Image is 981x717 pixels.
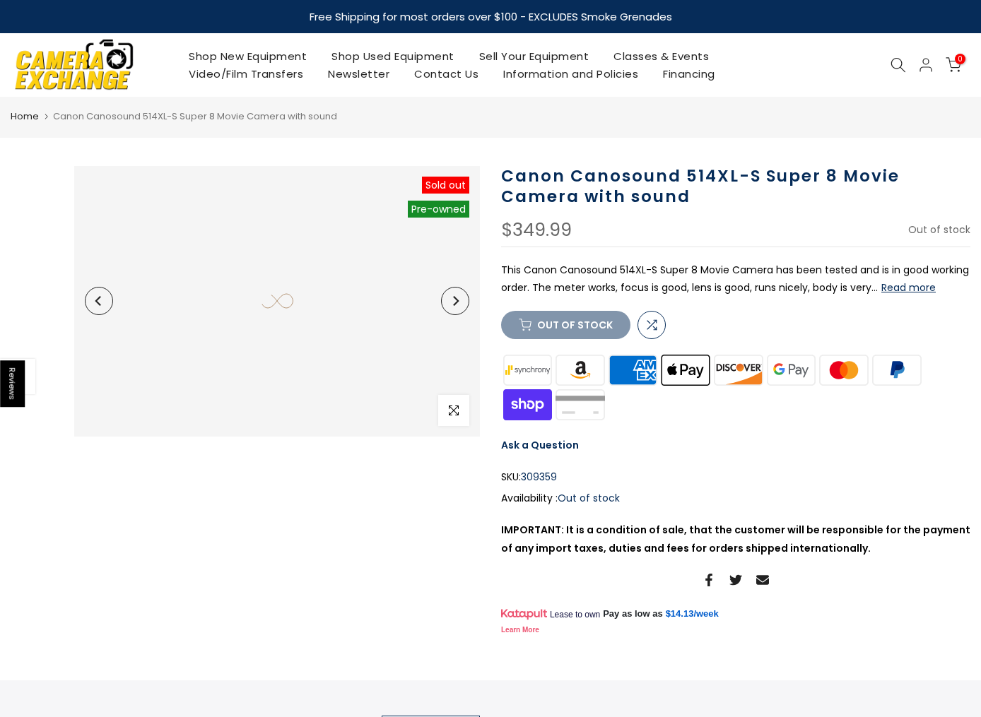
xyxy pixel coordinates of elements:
strong: Free Shipping for most orders over $100 - EXCLUDES Smoke Grenades [310,9,672,24]
div: SKU: [501,468,970,486]
span: Pay as low as [603,608,663,620]
a: Share on Email [756,571,769,588]
a: Shop New Equipment [177,47,319,65]
p: This Canon Canosound 514XL-S Super 8 Movie Camera has been tested and is in good working order. T... [501,261,970,297]
span: Lease to own [550,609,600,620]
div: $349.99 [501,221,572,239]
a: $14.13/week [666,608,719,620]
a: Video/Film Transfers [177,65,316,83]
img: google pay [765,353,818,388]
a: Home [11,109,39,124]
span: Out of stock [908,223,970,237]
strong: IMPORTANT: It is a condition of sale, that the customer will be responsible for the payment of an... [501,523,970,555]
img: amazon payments [554,353,607,388]
img: american express [606,353,659,388]
a: Ask a Question [501,438,579,452]
img: discover [712,353,765,388]
img: master [818,353,871,388]
a: Information and Policies [491,65,651,83]
img: paypal [871,353,924,388]
span: 309359 [521,468,557,486]
a: Share on Facebook [703,571,715,588]
h1: Canon Canosound 514XL-S Super 8 Movie Camera with sound [501,166,970,207]
a: Newsletter [316,65,402,83]
button: Read more [881,281,936,294]
a: Shop Used Equipment [319,47,467,65]
img: visa [554,388,607,422]
a: 0 [946,57,961,73]
a: Sell Your Equipment [466,47,601,65]
img: shopify pay [501,388,554,422]
span: 0 [955,54,965,64]
button: Next [441,287,469,315]
img: apple pay [659,353,712,388]
img: synchrony [501,353,554,388]
a: Financing [651,65,728,83]
a: Classes & Events [601,47,722,65]
a: Learn More [501,626,539,634]
div: Availability : [501,490,970,507]
a: Share on Twitter [729,571,742,588]
button: Previous [85,287,113,315]
span: Out of stock [558,491,620,505]
span: Canon Canosound 514XL-S Super 8 Movie Camera with sound [53,109,337,123]
a: Contact Us [402,65,491,83]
